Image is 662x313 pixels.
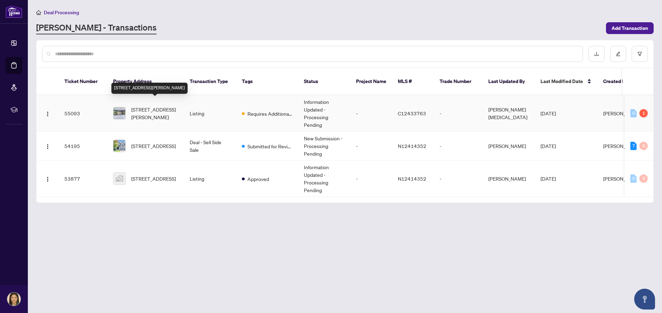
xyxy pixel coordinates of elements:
[236,68,298,95] th: Tags
[350,68,392,95] th: Project Name
[541,175,556,182] span: [DATE]
[603,110,641,116] span: [PERSON_NAME]
[113,107,125,119] img: thumbnail-img
[610,46,626,62] button: edit
[298,160,350,197] td: Information Updated - Processing Pending
[483,68,535,95] th: Last Updated By
[36,22,157,34] a: [PERSON_NAME] - Transactions
[108,68,184,95] th: Property Address
[434,68,483,95] th: Trade Number
[392,68,434,95] th: MLS #
[59,95,108,132] td: 55093
[42,173,53,184] button: Logo
[541,110,556,116] span: [DATE]
[637,51,642,56] span: filter
[483,95,535,132] td: [PERSON_NAME][MEDICAL_DATA]
[59,160,108,197] td: 53877
[298,68,350,95] th: Status
[44,9,79,16] span: Deal Processing
[541,77,583,85] span: Last Modified Date
[594,51,599,56] span: download
[7,293,21,306] img: Profile Icon
[398,143,426,149] span: N12414352
[606,22,654,34] button: Add Transaction
[483,160,535,197] td: [PERSON_NAME]
[350,132,392,160] td: -
[634,289,655,310] button: Open asap
[639,109,648,117] div: 1
[45,111,50,117] img: Logo
[59,68,108,95] th: Ticket Number
[630,174,637,183] div: 0
[632,46,648,62] button: filter
[350,160,392,197] td: -
[639,142,648,150] div: 0
[131,142,176,150] span: [STREET_ADDRESS]
[42,108,53,119] button: Logo
[630,142,637,150] div: 7
[541,143,556,149] span: [DATE]
[184,160,236,197] td: Listing
[131,175,176,182] span: [STREET_ADDRESS]
[184,95,236,132] td: Listing
[630,109,637,117] div: 0
[589,46,605,62] button: download
[42,140,53,151] button: Logo
[45,144,50,149] img: Logo
[184,132,236,160] td: Deal - Sell Side Sale
[483,132,535,160] td: [PERSON_NAME]
[45,176,50,182] img: Logo
[434,160,483,197] td: -
[36,10,41,15] span: home
[247,142,293,150] span: Submitted for Review
[298,95,350,132] td: Information Updated - Processing Pending
[616,51,621,56] span: edit
[350,95,392,132] td: -
[298,132,350,160] td: New Submission - Processing Pending
[612,23,648,34] span: Add Transaction
[603,175,641,182] span: [PERSON_NAME]
[111,83,188,94] div: [STREET_ADDRESS][PERSON_NAME]
[398,175,426,182] span: N12414352
[131,106,179,121] span: [STREET_ADDRESS][PERSON_NAME]
[247,110,293,117] span: Requires Additional Docs
[434,132,483,160] td: -
[59,132,108,160] td: 54195
[639,174,648,183] div: 0
[113,173,125,184] img: thumbnail-img
[113,140,125,152] img: thumbnail-img
[434,95,483,132] td: -
[598,68,639,95] th: Created By
[184,68,236,95] th: Transaction Type
[247,175,269,183] span: Approved
[603,143,641,149] span: [PERSON_NAME]
[398,110,426,116] span: C12433763
[6,5,22,18] img: logo
[535,68,598,95] th: Last Modified Date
